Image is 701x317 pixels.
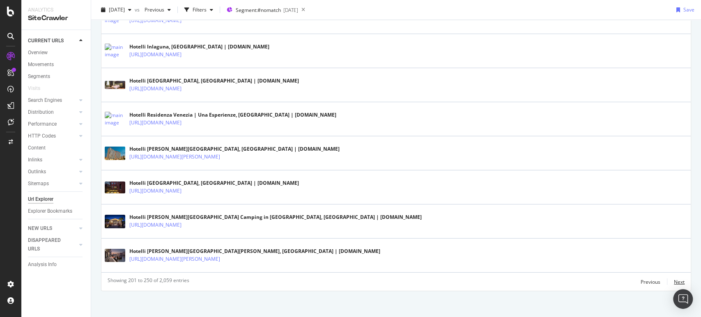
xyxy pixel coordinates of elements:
[28,108,54,117] div: Distribution
[283,7,298,14] div: [DATE]
[105,215,125,228] img: main image
[129,255,220,263] a: [URL][DOMAIN_NAME][PERSON_NAME]
[641,277,660,287] button: Previous
[28,207,85,216] a: Explorer Bookmarks
[28,224,52,233] div: NEW URLS
[28,14,84,23] div: SiteCrawler
[28,120,77,129] a: Performance
[105,181,125,193] img: main image
[28,48,48,57] div: Overview
[28,72,50,81] div: Segments
[28,72,85,81] a: Segments
[105,112,125,126] img: main image
[129,119,182,127] a: [URL][DOMAIN_NAME]
[28,144,85,152] a: Content
[141,3,174,16] button: Previous
[674,278,685,285] div: Next
[129,214,422,221] div: Hotelli [PERSON_NAME][GEOGRAPHIC_DATA] Camping in [GEOGRAPHIC_DATA], [GEOGRAPHIC_DATA] | [DOMAIN_...
[28,84,48,93] a: Visits
[28,48,85,57] a: Overview
[129,221,182,229] a: [URL][DOMAIN_NAME]
[28,236,69,253] div: DISAPPEARED URLS
[105,147,125,160] img: main image
[129,179,299,187] div: Hotelli [GEOGRAPHIC_DATA], [GEOGRAPHIC_DATA] | [DOMAIN_NAME]
[28,96,77,105] a: Search Engines
[129,187,182,195] a: [URL][DOMAIN_NAME]
[105,44,125,58] img: main image
[105,249,125,262] img: main image
[129,51,182,59] a: [URL][DOMAIN_NAME]
[28,7,84,14] div: Analytics
[28,132,77,140] a: HTTP Codes
[28,120,57,129] div: Performance
[28,195,85,204] a: Url Explorer
[28,168,46,176] div: Outlinks
[181,3,216,16] button: Filters
[28,37,77,45] a: CURRENT URLS
[108,277,189,287] div: Showing 201 to 250 of 2,059 entries
[129,111,336,119] div: Hotelli Residenza Venezia | Una Esperienze, [GEOGRAPHIC_DATA] | [DOMAIN_NAME]
[28,260,57,269] div: Analysis Info
[129,43,269,51] div: Hotelli Inlaguna, [GEOGRAPHIC_DATA] | [DOMAIN_NAME]
[28,179,77,188] a: Sitemaps
[129,153,220,161] a: [URL][DOMAIN_NAME][PERSON_NAME]
[28,224,77,233] a: NEW URLS
[28,60,54,69] div: Movements
[28,179,49,188] div: Sitemaps
[28,156,77,164] a: Inlinks
[28,236,77,253] a: DISAPPEARED URLS
[141,6,164,13] span: Previous
[683,6,694,13] div: Save
[129,85,182,93] a: [URL][DOMAIN_NAME]
[193,6,207,13] div: Filters
[674,277,685,287] button: Next
[641,278,660,285] div: Previous
[135,6,141,13] span: vs
[673,3,694,16] button: Save
[28,156,42,164] div: Inlinks
[109,6,125,13] span: 2025 Sep. 17th
[98,3,135,16] button: [DATE]
[129,248,380,255] div: Hotelli [PERSON_NAME][GEOGRAPHIC_DATA][PERSON_NAME], [GEOGRAPHIC_DATA] | [DOMAIN_NAME]
[28,37,64,45] div: CURRENT URLS
[28,108,77,117] a: Distribution
[28,207,72,216] div: Explorer Bookmarks
[236,7,281,14] span: Segment: #nomatch
[28,132,56,140] div: HTTP Codes
[28,260,85,269] a: Analysis Info
[129,16,182,25] a: [URL][DOMAIN_NAME]
[28,144,46,152] div: Content
[673,289,693,309] div: Open Intercom Messenger
[28,168,77,176] a: Outlinks
[129,77,299,85] div: Hotelli [GEOGRAPHIC_DATA], [GEOGRAPHIC_DATA] | [DOMAIN_NAME]
[28,195,53,204] div: Url Explorer
[28,96,62,105] div: Search Engines
[129,145,340,153] div: Hotelli [PERSON_NAME][GEOGRAPHIC_DATA], [GEOGRAPHIC_DATA] | [DOMAIN_NAME]
[28,84,40,93] div: Visits
[28,60,85,69] a: Movements
[105,81,125,89] img: main image
[223,3,298,16] button: Segment:#nomatch[DATE]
